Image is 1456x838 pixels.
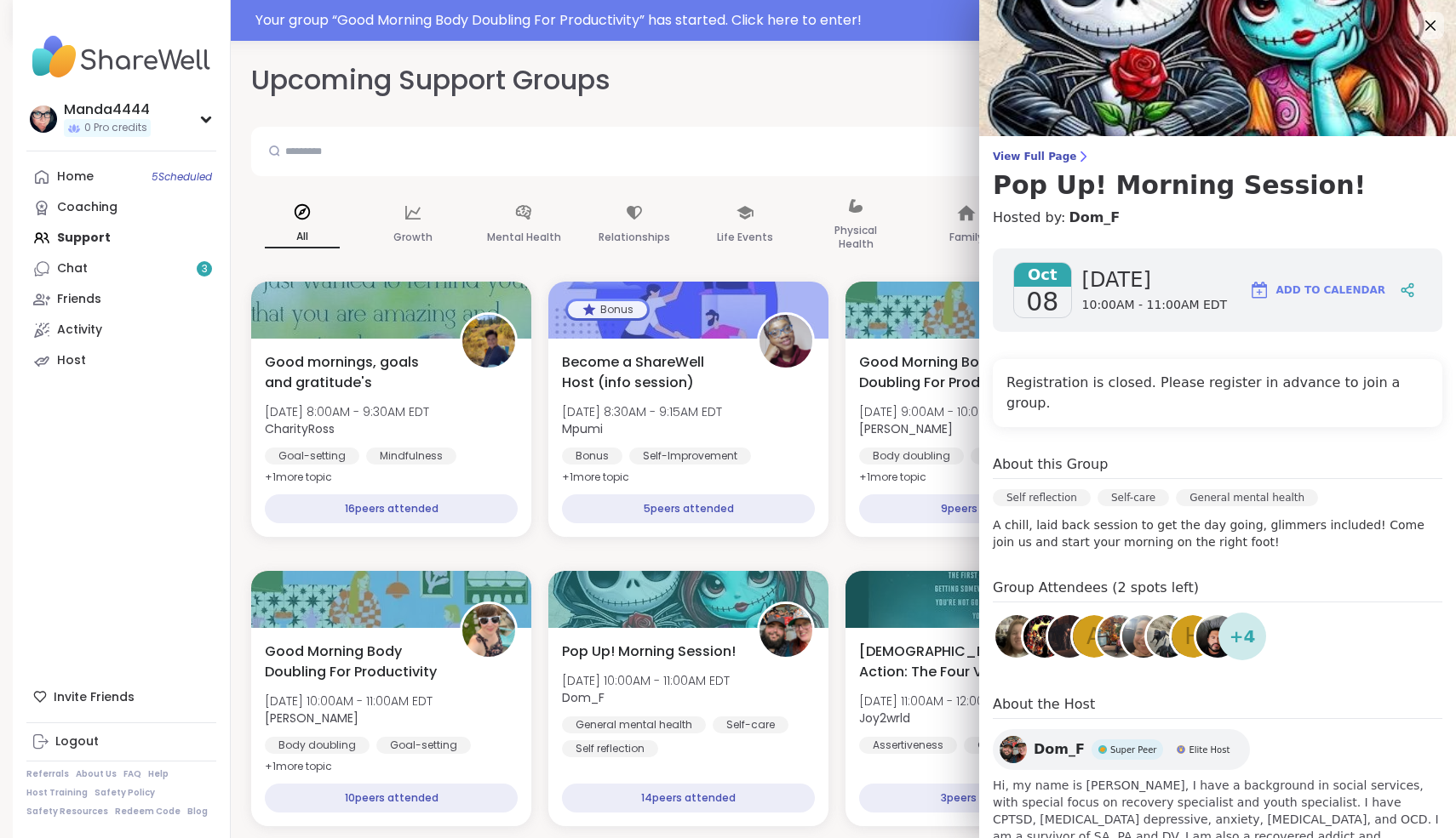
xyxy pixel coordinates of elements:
[1110,744,1157,756] span: Super Peer
[859,403,1028,420] span: [DATE] 9:00AM - 10:00AM EDT
[1082,266,1228,294] span: [DATE]
[993,613,1040,660] a: AliciaMarie
[265,737,370,754] div: Body doubling
[995,615,1038,658] img: AliciaMarie
[255,10,1433,31] div: Your group “ Good Morning Body Doubling For Productivity ” has started. Click here to enter!
[562,352,738,393] span: Become a ShareWell Host (info session)
[115,806,181,818] a: Redeem Code
[1046,613,1093,660] a: lyssa
[1026,287,1058,317] span: 08
[265,710,358,727] b: [PERSON_NAME]
[859,710,910,727] b: Joy2wrld
[26,192,216,223] a: Coaching
[1034,739,1085,760] span: Dom_F
[57,199,118,216] div: Coaching
[1147,615,1189,658] img: Amie89
[55,733,99,750] div: Logout
[1070,613,1118,660] a: A
[265,226,340,248] p: All
[629,448,751,465] div: Self-Improvement
[562,689,605,706] b: Dom_F
[26,768,69,780] a: Referrals
[265,784,518,812] div: 10 peers attended
[26,787,88,799] a: Host Training
[993,150,1442,163] span: View Full Page
[1098,745,1107,754] img: Super Peer
[1086,620,1102,653] span: A
[26,345,216,376] a: Host
[562,494,815,523] div: 5 peers attended
[859,784,1112,812] div: 3 peers attended
[859,420,953,437] b: [PERSON_NAME]
[993,578,1442,602] h4: Group Attendees (2 spots left)
[993,516,1442,550] p: A chill, laid back session to get the day going, glimmers included! Come join us and start your m...
[993,150,1442,201] a: View Full PagePop Up! Morning Session!
[760,315,812,368] img: Mpumi
[859,494,1112,523] div: 9 peers attended
[26,315,216,345] a: Activity
[265,403,429,420] span: [DATE] 8:00AM - 9:30AM EDT
[265,693,433,710] span: [DATE] 10:00AM - 11:00AM EDT
[1196,615,1239,658] img: Rob78_NJ
[562,641,736,662] span: Pop Up! Morning Session!
[562,403,722,420] span: [DATE] 8:30AM - 9:15AM EDT
[26,162,216,192] a: Home5Scheduled
[1177,745,1185,754] img: Elite Host
[265,641,441,682] span: Good Morning Body Doubling For Productivity
[26,727,216,757] a: Logout
[1144,613,1192,660] a: Amie89
[562,740,658,757] div: Self reflection
[376,737,471,754] div: Goal-setting
[859,448,964,465] div: Body doubling
[26,284,216,315] a: Friends
[26,27,216,87] img: ShareWell Nav Logo
[30,105,57,133] img: Manda4444
[1194,613,1241,660] a: Rob78_NJ
[265,448,359,465] div: Goal-setting
[202,262,208,276] span: 3
[57,322,102,339] div: Activity
[562,784,815,812] div: 14 peers attended
[964,737,1029,754] div: Growth
[1082,297,1228,314] span: 10:00AM - 11:00AM EDT
[1023,615,1066,658] img: mrsperozek43
[95,787,155,799] a: Safety Policy
[366,448,456,465] div: Mindfulness
[1098,615,1140,658] img: pipishay2olivia
[717,227,773,248] p: Life Events
[64,100,151,119] div: Manda4444
[1184,620,1201,653] span: h
[562,420,603,437] b: Mpumi
[760,604,812,657] img: Dom_F
[971,448,1065,465] div: Goal-setting
[1122,615,1165,658] img: Monica2025
[1249,280,1270,300] img: ShareWell Logomark
[1098,489,1169,506] div: Self-care
[26,806,108,818] a: Safety Resources
[76,768,117,780] a: About Us
[562,672,730,689] span: [DATE] 10:00AM - 11:00AM EDT
[1069,208,1120,228] a: Dom_F
[568,301,647,318] div: Bonus
[818,220,893,254] p: Physical Health
[713,716,788,733] div: Self-care
[562,448,622,465] div: Bonus
[1189,744,1230,756] span: Elite Host
[26,254,216,284] a: Chat3
[57,352,86,369] div: Host
[859,641,1035,682] span: [DEMOGRAPHIC_DATA] in Action: The Four Virtues
[1120,613,1167,660] a: Monica2025
[1169,613,1217,660] a: h
[859,693,1025,710] span: [DATE] 11:00AM - 12:00PM EDT
[26,681,216,712] div: Invite Friends
[187,806,208,818] a: Blog
[265,494,518,523] div: 16 peers attended
[123,768,141,780] a: FAQ
[57,168,94,185] div: Home
[562,716,706,733] div: General mental health
[993,454,1108,475] h4: About this Group
[993,170,1442,201] h3: Pop Up! Morning Session!
[859,352,1035,393] span: Good Morning Body Doubling For Productivity
[251,61,610,100] h2: Upcoming Support Groups
[148,768,169,780] a: Help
